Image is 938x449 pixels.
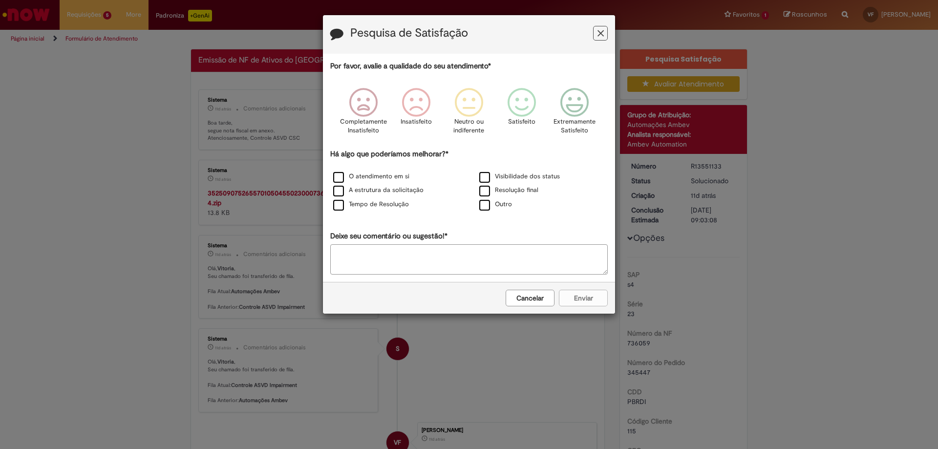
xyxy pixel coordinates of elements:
[550,81,599,148] div: Extremamente Satisfeito
[340,117,387,135] p: Completamente Insatisfeito
[497,81,547,148] div: Satisfeito
[401,117,432,127] p: Insatisfeito
[451,117,487,135] p: Neutro ou indiferente
[350,27,468,40] label: Pesquisa de Satisfação
[479,200,512,209] label: Outro
[479,186,538,195] label: Resolução final
[338,81,388,148] div: Completamente Insatisfeito
[391,81,441,148] div: Insatisfeito
[479,172,560,181] label: Visibilidade dos status
[333,172,409,181] label: O atendimento em si
[554,117,596,135] p: Extremamente Satisfeito
[330,149,608,212] div: Há algo que poderíamos melhorar?*
[330,61,491,71] label: Por favor, avalie a qualidade do seu atendimento*
[444,81,494,148] div: Neutro ou indiferente
[333,200,409,209] label: Tempo de Resolução
[506,290,554,306] button: Cancelar
[330,231,448,241] label: Deixe seu comentário ou sugestão!*
[333,186,424,195] label: A estrutura da solicitação
[508,117,535,127] p: Satisfeito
